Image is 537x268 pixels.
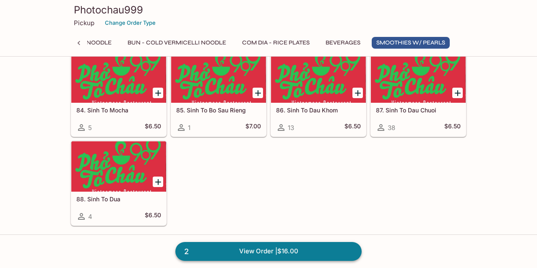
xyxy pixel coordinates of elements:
[271,52,366,103] div: 86. Sinh To Dau Khom
[176,107,261,114] h5: 85. Sinh To Bo Sau Rieng
[388,124,395,132] span: 38
[371,52,466,103] div: 87. Sinh To Dau Chuoi
[188,124,190,132] span: 1
[76,195,161,203] h5: 88. Sinh To Dua
[101,16,159,29] button: Change Order Type
[71,141,167,226] a: 88. Sinh To Dua4$6.50
[372,37,450,49] button: Smoothies w/ Pearls
[175,242,362,260] a: 2View Order |$16.00
[145,211,161,221] h5: $6.50
[179,246,194,258] span: 2
[74,3,463,16] h3: Photochau999
[153,177,163,187] button: Add 88. Sinh To Dua
[288,124,294,132] span: 13
[153,88,163,98] button: Add 84. Sinh To Mocha
[444,122,461,133] h5: $6.50
[71,141,166,192] div: 88. Sinh To Dua
[276,107,361,114] h5: 86. Sinh To Dau Khom
[88,213,92,221] span: 4
[271,52,366,137] a: 86. Sinh To Dau Khom13$6.50
[452,88,463,98] button: Add 87. Sinh To Dau Chuoi
[171,52,266,103] div: 85. Sinh To Bo Sau Rieng
[344,122,361,133] h5: $6.50
[76,107,161,114] h5: 84. Sinh To Mocha
[370,52,466,137] a: 87. Sinh To Dau Chuoi38$6.50
[145,122,161,133] h5: $6.50
[74,19,94,27] p: Pickup
[352,88,363,98] button: Add 86. Sinh To Dau Khom
[253,88,263,98] button: Add 85. Sinh To Bo Sau Rieng
[171,52,266,137] a: 85. Sinh To Bo Sau Rieng1$7.00
[71,52,167,137] a: 84. Sinh To Mocha5$6.50
[71,52,166,103] div: 84. Sinh To Mocha
[376,107,461,114] h5: 87. Sinh To Dau Chuoi
[123,37,231,49] button: Bun - Cold Vermicelli Noodle
[245,122,261,133] h5: $7.00
[237,37,314,49] button: Com Dia - Rice Plates
[321,37,365,49] button: Beverages
[88,124,92,132] span: 5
